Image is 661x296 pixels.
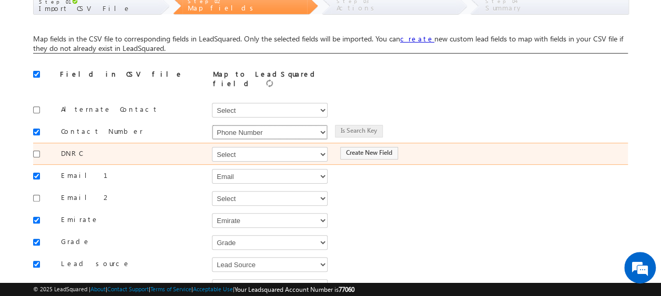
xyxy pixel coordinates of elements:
button: Create New Field [340,147,398,160]
div: Map fields in the CSV file to corresponding fields in LeadSquared. Only the selected fields will ... [33,34,628,54]
label: Emirate [45,215,182,224]
a: create [400,34,434,43]
img: d_60004797649_company_0_60004797649 [18,55,44,69]
a: Terms of Service [150,286,191,292]
span: Import CSV File [39,4,131,13]
label: Contact Number [45,126,182,136]
a: About [90,286,106,292]
span: Summary [485,3,523,12]
label: Lead source [45,259,182,268]
span: Your Leadsquared Account Number is [235,286,354,293]
span: 77060 [339,286,354,293]
label: Email 2 [45,193,182,202]
label: School_Campaign_Source [45,281,182,290]
div: Map to LeadSquared field [213,69,350,89]
label: Email 1 [45,171,182,180]
label: DNRC [45,149,182,158]
label: Grade [45,237,182,246]
a: Contact Support [107,286,149,292]
div: Minimize live chat window [172,5,198,30]
span: Actions [337,3,378,12]
em: Start Chat [143,227,191,241]
span: © 2025 LeadSquared | | | | | [33,284,354,294]
div: Field in CSV file [60,69,197,84]
div: Chat with us now [55,55,177,69]
textarea: Type your message and hit 'Enter' [14,97,192,218]
img: Refresh LeadSquared fields [266,79,273,87]
label: Alternate Contact [45,104,182,114]
a: Acceptable Use [193,286,233,292]
span: Map fields [188,3,257,12]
